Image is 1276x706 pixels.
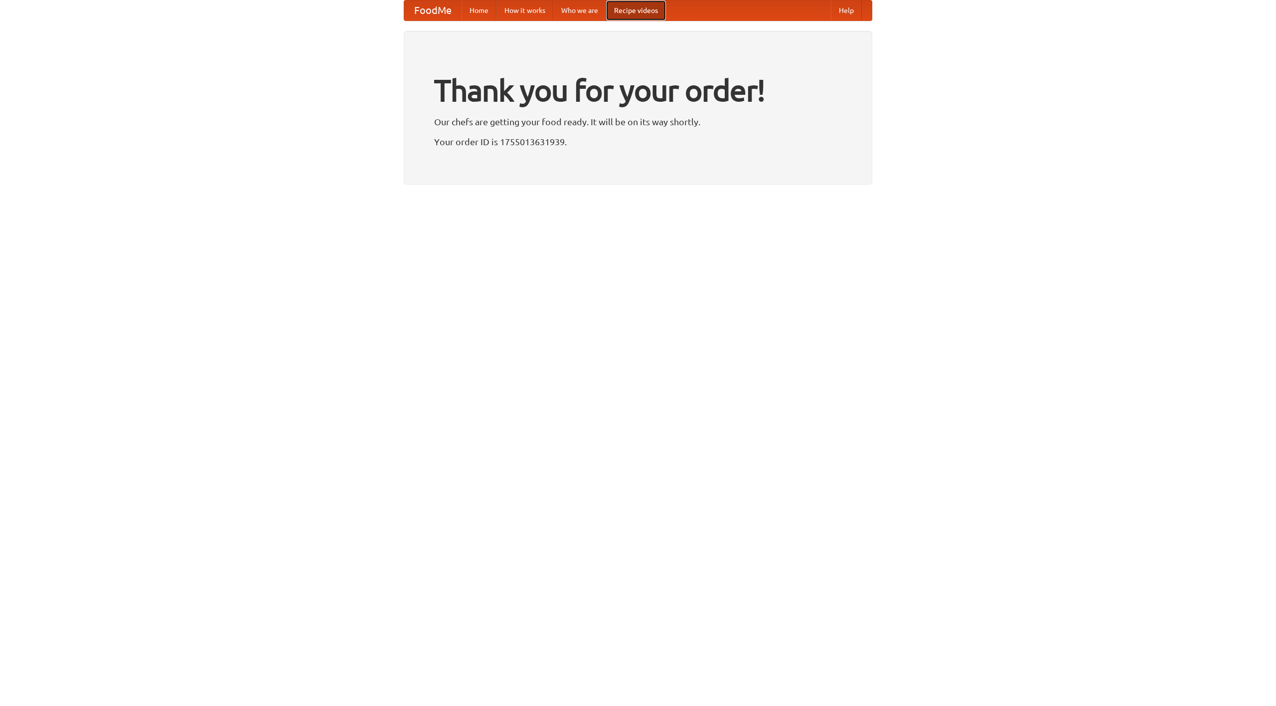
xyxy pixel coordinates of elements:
p: Your order ID is 1755013631939. [434,134,842,149]
p: Our chefs are getting your food ready. It will be on its way shortly. [434,114,842,129]
h1: Thank you for your order! [434,66,842,114]
a: Recipe videos [606,0,666,20]
a: Who we are [553,0,606,20]
a: How it works [496,0,553,20]
a: FoodMe [404,0,462,20]
a: Home [462,0,496,20]
a: Help [831,0,862,20]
